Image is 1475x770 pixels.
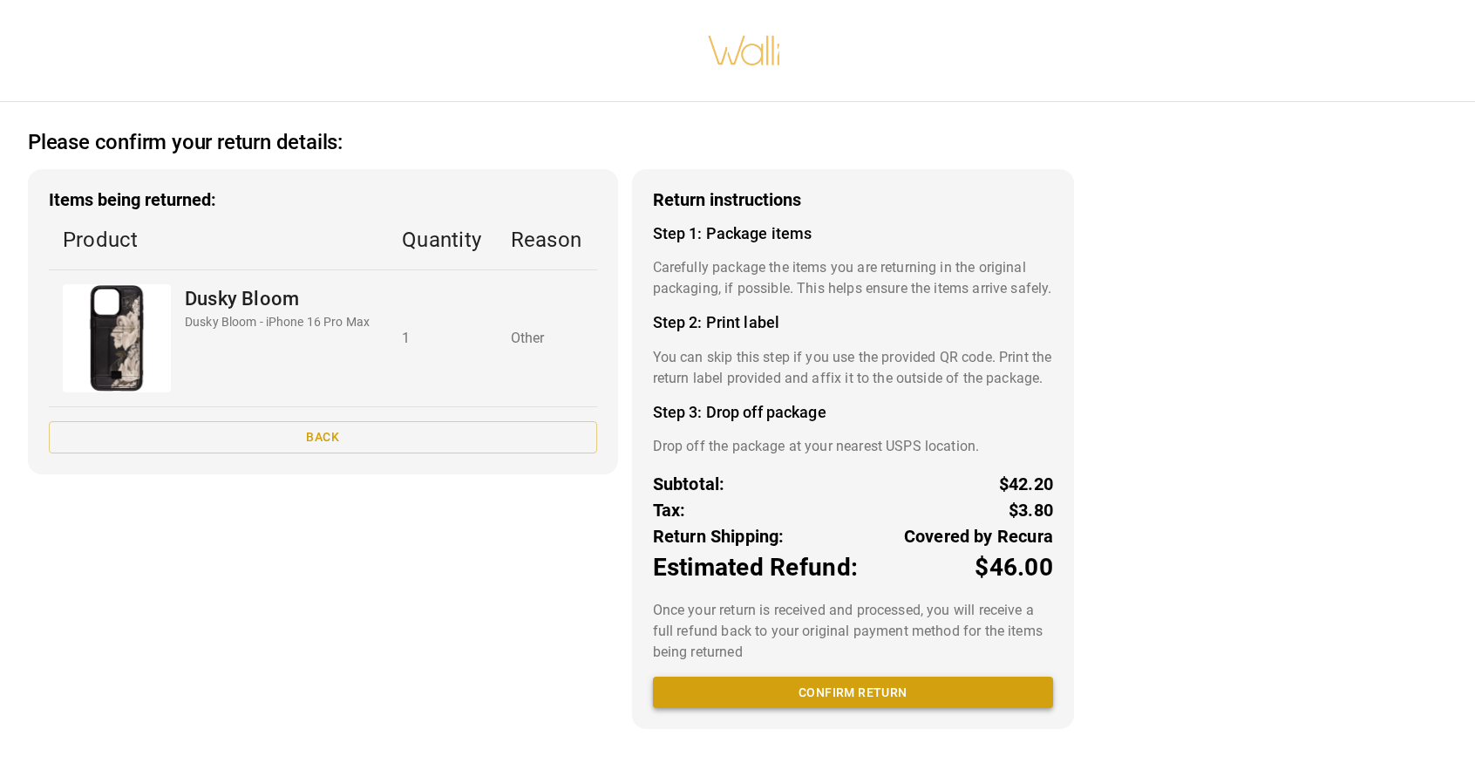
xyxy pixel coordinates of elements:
[511,224,583,256] p: Reason
[653,471,725,497] p: Subtotal:
[1009,497,1053,523] p: $3.80
[28,130,343,155] h2: Please confirm your return details:
[402,328,482,349] p: 1
[49,421,597,453] button: Back
[653,313,1053,332] h4: Step 2: Print label
[653,497,686,523] p: Tax:
[653,523,785,549] p: Return Shipping:
[653,600,1053,663] p: Once your return is received and processed, you will receive a full refund back to your original ...
[511,328,583,349] p: Other
[904,523,1053,549] p: Covered by Recura
[402,224,482,256] p: Quantity
[707,13,782,88] img: walli-inc.myshopify.com
[49,190,597,210] h3: Items being returned:
[653,436,1053,457] p: Drop off the package at your nearest USPS location.
[653,224,1053,243] h4: Step 1: Package items
[653,257,1053,299] p: Carefully package the items you are returning in the original packaging, if possible. This helps ...
[975,549,1053,586] p: $46.00
[653,403,1053,422] h4: Step 3: Drop off package
[653,549,858,586] p: Estimated Refund:
[185,313,370,331] p: Dusky Bloom - iPhone 16 Pro Max
[999,471,1053,497] p: $42.20
[653,347,1053,389] p: You can skip this step if you use the provided QR code. Print the return label provided and affix...
[653,190,1053,210] h3: Return instructions
[185,284,370,313] p: Dusky Bloom
[63,224,374,256] p: Product
[653,677,1053,709] button: Confirm return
